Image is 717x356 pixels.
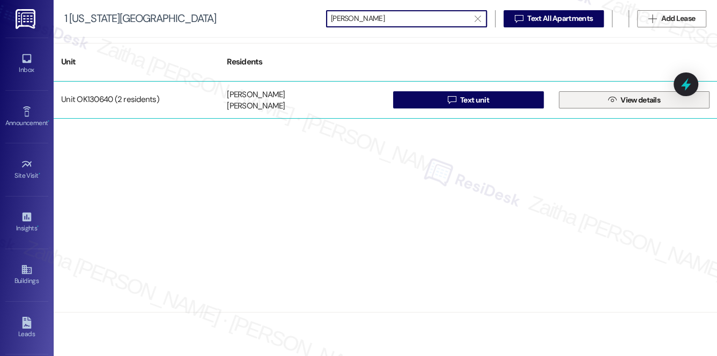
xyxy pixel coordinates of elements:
[448,96,456,104] i: 
[527,13,593,24] span: Text All Apartments
[661,13,695,24] span: Add Lease
[515,14,523,23] i: 
[637,10,706,27] button: Add Lease
[393,91,544,108] button: Text unit
[5,49,48,78] a: Inbox
[227,89,285,100] div: [PERSON_NAME]
[5,260,48,289] a: Buildings
[5,155,48,184] a: Site Visit •
[54,89,219,111] div: Unit OK130640 (2 residents)
[608,96,616,104] i: 
[620,95,660,106] span: View details
[16,9,38,29] img: ResiDesk Logo
[39,170,40,178] span: •
[5,314,48,343] a: Leads
[37,223,39,230] span: •
[469,11,486,27] button: Clear text
[460,95,489,106] span: Text unit
[64,13,216,24] div: 1 [US_STATE][GEOGRAPHIC_DATA]
[219,49,385,75] div: Residents
[5,208,48,237] a: Insights •
[504,10,604,27] button: Text All Apartments
[331,11,469,26] input: Search by resident name or unit number
[475,14,481,23] i: 
[648,14,656,23] i: 
[559,91,709,108] button: View details
[54,49,219,75] div: Unit
[48,118,49,125] span: •
[227,101,285,112] div: [PERSON_NAME]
